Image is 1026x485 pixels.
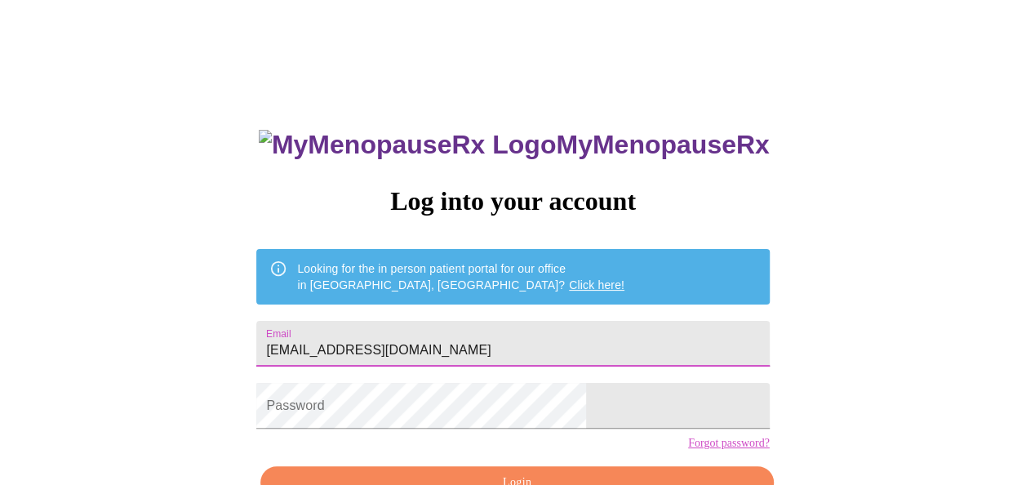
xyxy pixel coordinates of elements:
h3: MyMenopauseRx [259,130,770,160]
a: Forgot password? [688,437,770,450]
a: Click here! [569,278,624,291]
h3: Log into your account [256,186,769,216]
img: MyMenopauseRx Logo [259,130,556,160]
div: Looking for the in person patient portal for our office in [GEOGRAPHIC_DATA], [GEOGRAPHIC_DATA]? [297,254,624,300]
